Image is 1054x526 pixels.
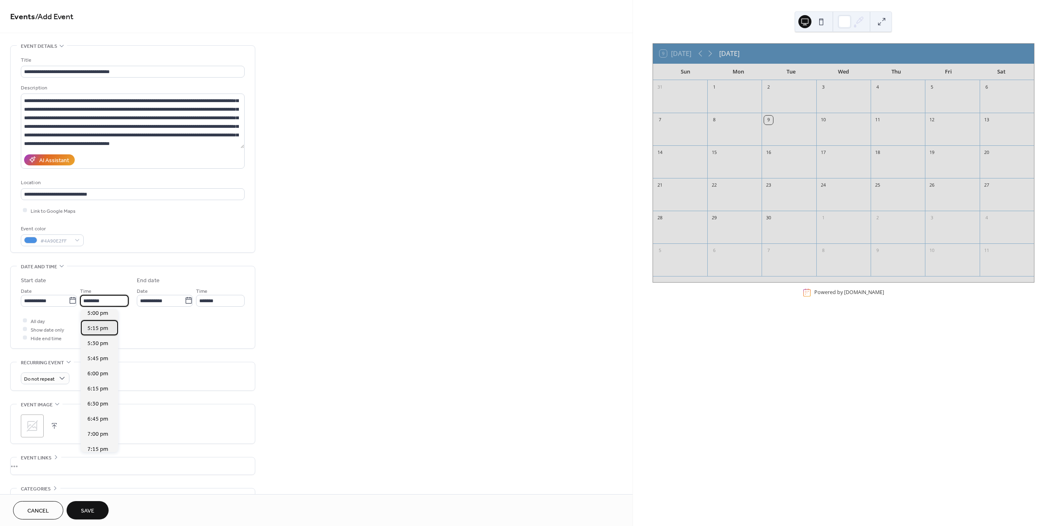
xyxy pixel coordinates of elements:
div: Thu [870,64,923,80]
span: All day [31,317,45,325]
span: Event links [21,454,51,462]
div: 24 [819,181,828,190]
div: 8 [710,116,719,125]
div: Powered by [814,289,884,296]
div: 10 [927,246,936,255]
div: Location [21,178,243,187]
button: Save [67,501,109,519]
div: Title [21,56,243,65]
div: Sat [975,64,1027,80]
div: 7 [764,246,773,255]
span: Time [196,287,207,295]
div: 9 [873,246,882,255]
div: Mon [712,64,764,80]
div: 6 [982,83,991,92]
span: 5:15 pm [87,324,108,332]
div: 18 [873,148,882,157]
a: [DOMAIN_NAME] [844,289,884,296]
span: Save [81,507,94,515]
span: 7:00 pm [87,430,108,438]
div: Event color [21,225,82,233]
span: 6:15 pm [87,384,108,393]
div: 15 [710,148,719,157]
div: 3 [927,214,936,223]
span: Link to Google Maps [31,207,76,215]
span: Date and time [21,263,57,271]
span: 5:00 pm [87,309,108,317]
div: Sun [660,64,712,80]
div: ••• [11,457,255,475]
div: 3 [819,83,828,92]
span: 5:30 pm [87,339,108,348]
div: Start date [21,276,46,285]
a: Events [10,9,35,25]
div: ; [21,415,44,437]
span: #4A90E2FF [40,236,71,245]
span: Do not repeat [24,374,55,383]
span: Categories [21,485,51,493]
div: 20 [982,148,991,157]
div: 14 [655,148,664,157]
div: Description [21,84,243,92]
button: Cancel [13,501,63,519]
div: 17 [819,148,828,157]
div: Wed [817,64,870,80]
div: 27 [982,181,991,190]
div: 1 [710,83,719,92]
div: 10 [819,116,828,125]
span: Show date only [31,325,64,334]
span: Event details [21,42,57,51]
span: Hide end time [31,334,62,343]
span: Time [80,287,91,295]
div: 19 [927,148,936,157]
div: 5 [655,246,664,255]
div: 11 [873,116,882,125]
span: Date [21,287,32,295]
div: 1 [819,214,828,223]
span: 6:00 pm [87,369,108,378]
div: Fri [922,64,975,80]
div: 16 [764,148,773,157]
div: 9 [764,116,773,125]
button: AI Assistant [24,154,75,165]
div: 28 [655,214,664,223]
div: Tue [764,64,817,80]
div: 11 [982,246,991,255]
span: Recurring event [21,359,64,367]
div: ••• [11,488,255,506]
div: [DATE] [719,49,740,58]
div: 4 [873,83,882,92]
div: 21 [655,181,664,190]
div: 8 [819,246,828,255]
div: 22 [710,181,719,190]
div: 23 [764,181,773,190]
div: 13 [982,116,991,125]
div: 31 [655,83,664,92]
div: End date [137,276,160,285]
div: 30 [764,214,773,223]
span: 7:15 pm [87,445,108,453]
div: 2 [873,214,882,223]
span: 6:45 pm [87,415,108,423]
div: 6 [710,246,719,255]
div: 5 [927,83,936,92]
span: 6:30 pm [87,399,108,408]
div: 7 [655,116,664,125]
span: / Add Event [35,9,74,25]
div: 25 [873,181,882,190]
div: 2 [764,83,773,92]
div: 26 [927,181,936,190]
div: AI Assistant [39,156,69,165]
span: 5:45 pm [87,354,108,363]
div: 29 [710,214,719,223]
div: 12 [927,116,936,125]
div: 4 [982,214,991,223]
span: Cancel [27,507,49,515]
span: Event image [21,401,53,409]
span: Date [137,287,148,295]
